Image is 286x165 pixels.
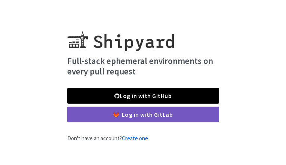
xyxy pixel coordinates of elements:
h4: Full-stack ephemeral environments on every pull request [67,56,219,76]
span: Don't have an account? [67,135,148,142]
a: Create one [122,135,148,142]
a: Log in with GitHub [67,88,219,104]
a: Log in with GitLab [67,107,219,122]
img: gitlab-color.svg [113,112,119,117]
img: Shipyard logo [67,22,174,51]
